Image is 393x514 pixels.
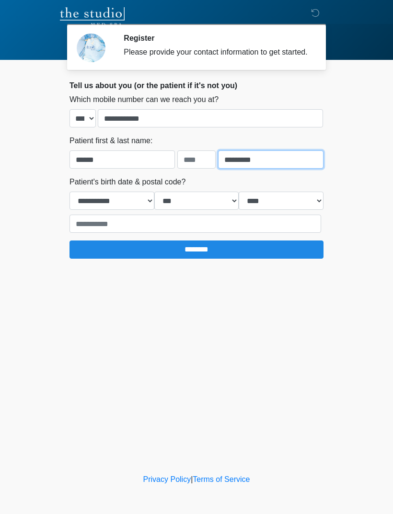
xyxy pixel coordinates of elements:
img: The Studio Med Spa Logo [60,7,125,26]
img: Agent Avatar [77,34,105,62]
div: Please provide your contact information to get started. [124,46,309,58]
a: Terms of Service [193,475,250,483]
h2: Register [124,34,309,43]
label: Patient first & last name: [69,135,152,147]
label: Patient's birth date & postal code? [69,176,185,188]
label: Which mobile number can we reach you at? [69,94,219,105]
h2: Tell us about you (or the patient if it's not you) [69,81,324,90]
a: | [191,475,193,483]
a: Privacy Policy [143,475,191,483]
